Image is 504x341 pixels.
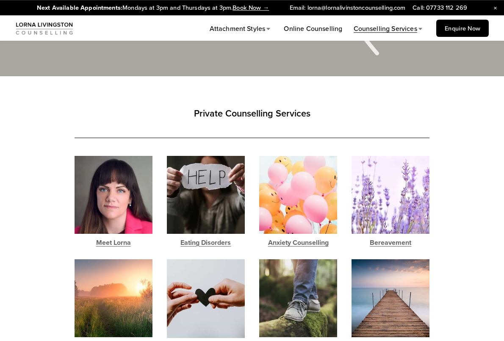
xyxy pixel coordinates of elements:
[167,156,245,233] a: Eating Disorders
[352,259,429,337] a: Online Counselling
[259,259,337,337] a: Mindfulness
[284,23,342,34] a: Online Counselling
[210,23,273,34] a: folder dropdown
[354,23,425,34] a: folder dropdown
[210,24,266,33] span: Attachment Styles
[352,237,429,248] a: Bereavement
[75,259,152,337] a: Psychodynamic...
[75,107,430,120] h3: Private Counselling Services
[75,237,152,248] a: Meet Lorna
[37,3,467,12] p: Mondays at 3pm and Thursdays at 3pm.
[259,237,337,248] a: Anxiety Counselling
[436,19,489,37] a: Enquire Now
[352,156,429,234] a: Bereavement
[15,21,74,36] img: Counsellor Lorna Livingston: Counselling London
[354,24,417,33] span: Counselling Services
[233,3,269,12] a: Book Now →
[167,237,245,248] a: Eating Disorders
